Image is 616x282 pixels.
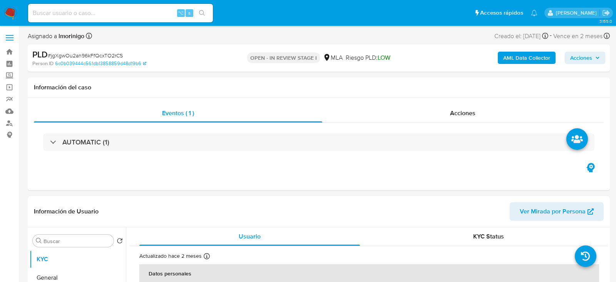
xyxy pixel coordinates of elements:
[503,52,550,64] b: AML Data Collector
[494,31,548,41] div: Creado el: [DATE]
[565,52,605,64] button: Acciones
[510,202,604,221] button: Ver Mirada por Persona
[323,54,343,62] div: MLA
[602,9,610,17] a: Salir
[188,9,191,17] span: s
[43,133,594,151] div: AUTOMATIC (1)
[48,52,123,59] span: # jgXgwOu2an96kFfQcxTO2rCS
[55,60,146,67] a: 6c0b039444c561db13858859d48d19b6
[498,52,556,64] button: AML Data Collector
[346,54,390,62] span: Riesgo PLD:
[556,9,599,17] p: lourdes.morinigo@mercadolibre.com
[139,252,202,260] p: Actualizado hace 2 meses
[28,32,84,40] span: Asignado a
[194,8,210,18] button: search-icon
[570,52,592,64] span: Acciones
[473,232,504,241] span: KYC Status
[34,84,604,91] h1: Información del caso
[480,9,523,17] span: Accesos rápidos
[28,8,213,18] input: Buscar usuario o caso...
[378,53,390,62] span: LOW
[550,31,552,41] span: -
[44,238,110,245] input: Buscar
[553,32,603,40] span: Vence en 2 meses
[30,250,126,269] button: KYC
[178,9,184,17] span: ⌥
[247,52,320,63] p: OPEN - IN REVIEW STAGE I
[32,60,54,67] b: Person ID
[450,109,475,117] span: Acciones
[520,202,586,221] span: Ver Mirada por Persona
[239,232,261,241] span: Usuario
[36,238,42,244] button: Buscar
[162,109,194,117] span: Eventos ( 1 )
[57,32,84,40] b: lmorinigo
[117,238,123,246] button: Volver al orden por defecto
[62,138,109,146] h3: AUTOMATIC (1)
[34,208,99,215] h1: Información de Usuario
[32,48,48,60] b: PLD
[531,10,537,16] a: Notificaciones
